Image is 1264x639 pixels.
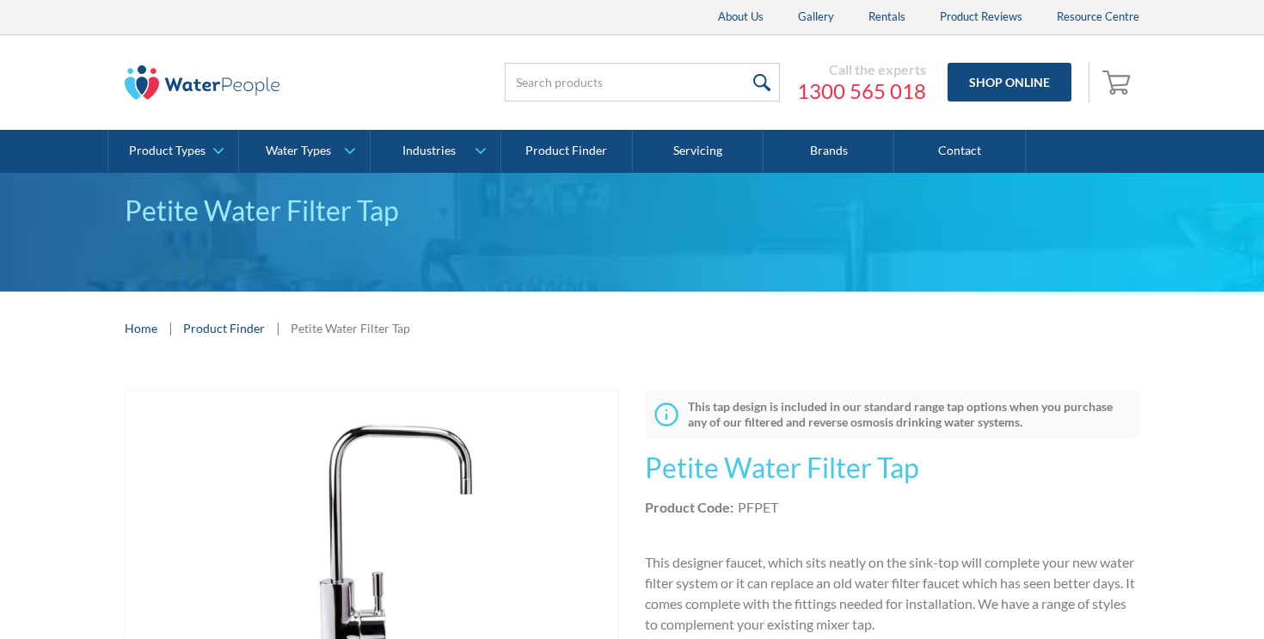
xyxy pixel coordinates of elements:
[183,319,265,337] a: Product Finder
[645,499,733,515] strong: Product Code:
[402,144,456,158] div: Industries
[645,447,1139,488] h1: Petite Water Filter Tap
[505,63,780,101] input: Search products
[166,317,175,338] div: |
[239,130,369,173] a: Water Types
[371,130,500,173] a: Industries
[1098,62,1139,103] a: Open empty cart
[738,497,778,518] div: PFPET
[894,130,1025,173] a: Contact
[645,552,1139,635] p: This designer faucet, which sits neatly on the sink-top will complete your new water filter syste...
[797,78,926,104] a: 1300 565 018
[797,61,926,78] div: Call the experts
[129,144,206,158] div: Product Types
[291,319,410,337] div: Petite Water Filter Tap
[948,63,1071,101] a: Shop Online
[266,144,331,158] div: Water Types
[108,130,238,173] a: Product Types
[273,317,282,338] div: |
[764,130,894,173] a: Brands
[501,130,632,173] a: Product Finder
[633,130,764,173] a: Servicing
[125,319,157,337] a: Home
[1102,68,1135,95] img: shopping cart
[125,65,279,100] img: The Water People
[688,399,1131,430] div: This tap design is included in our standard range tap options when you purchase any of our filter...
[125,190,1139,231] div: Petite Water Filter Tap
